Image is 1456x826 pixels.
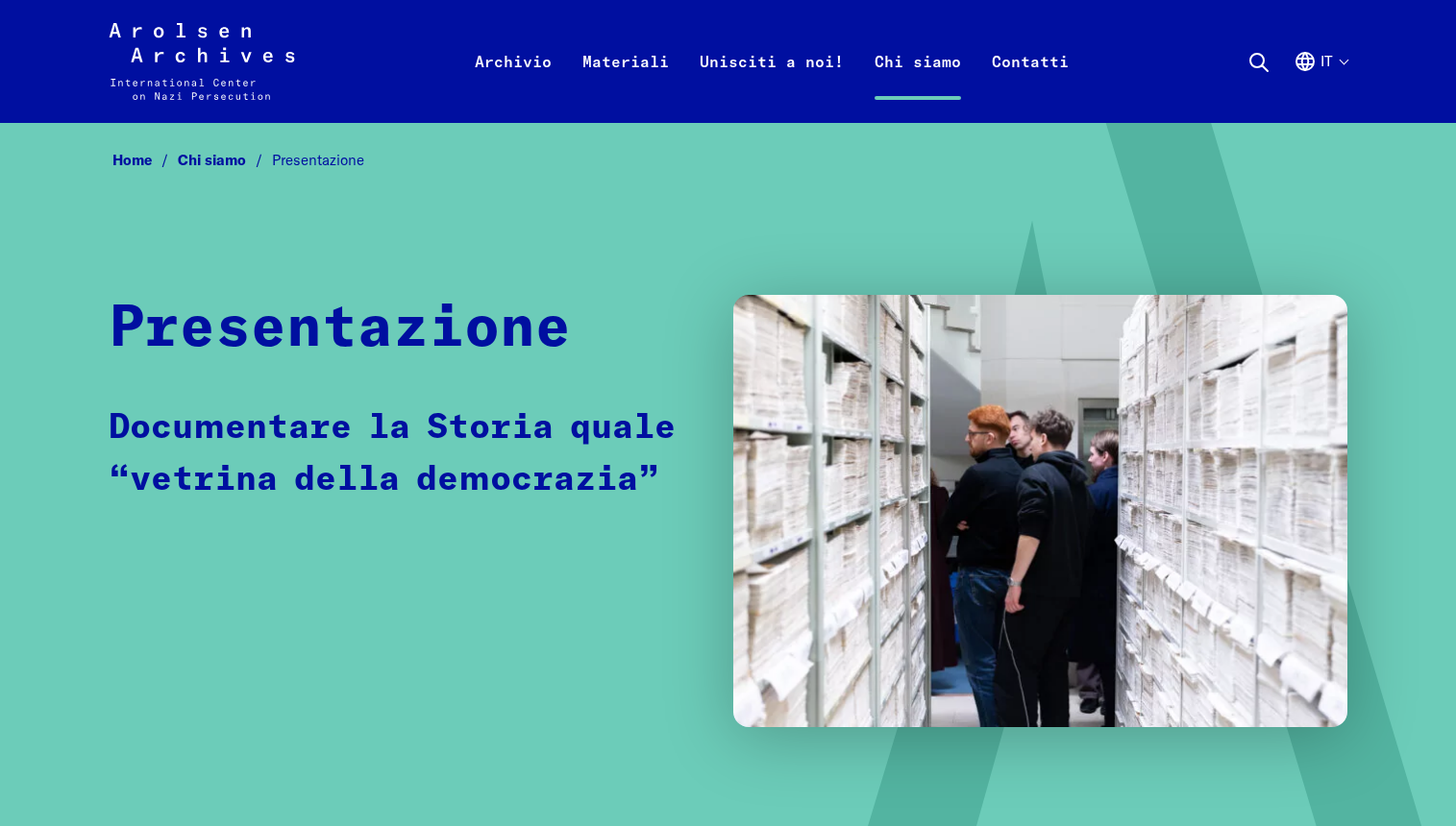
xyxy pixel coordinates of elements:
[684,46,859,123] a: Unisciti a noi!
[859,46,976,123] a: Chi siamo
[109,402,694,506] p: Documentare la Storia quale “vetrina della democrazia”
[109,295,571,364] h1: Presentazione
[1294,50,1347,119] button: Italiano, selezione lingua
[976,46,1084,123] a: Contatti
[109,146,1347,176] nav: Breadcrumb
[459,23,1084,100] nav: Primaria
[459,46,567,123] a: Archivio
[112,151,178,169] a: Home
[567,46,684,123] a: Materiali
[272,151,364,169] span: Presentazione
[178,151,272,169] a: Chi siamo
